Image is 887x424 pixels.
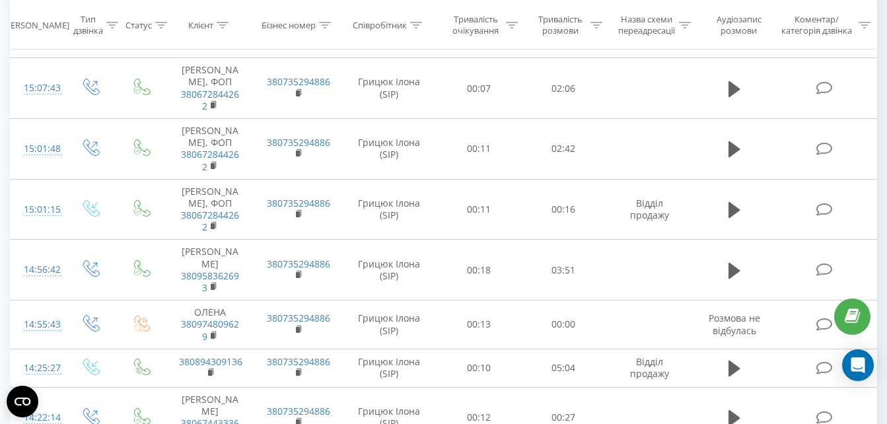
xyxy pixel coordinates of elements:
[437,300,521,349] td: 00:13
[353,19,407,30] div: Співробітник
[267,75,330,88] a: 380735294886
[181,269,239,294] a: 380958362693
[778,14,855,36] div: Коментар/категорія дзвінка
[342,240,437,300] td: Грицюк Ілона (SIP)
[521,179,606,240] td: 00:16
[521,300,606,349] td: 00:00
[437,179,521,240] td: 00:11
[181,148,239,172] a: 380672844262
[7,386,38,417] button: Open CMP widget
[24,136,51,162] div: 15:01:48
[437,58,521,119] td: 00:07
[73,14,103,36] div: Тип дзвінка
[24,312,51,337] div: 14:55:43
[521,118,606,179] td: 02:42
[3,19,69,30] div: [PERSON_NAME]
[166,118,254,179] td: [PERSON_NAME], ФОП
[437,349,521,387] td: 00:10
[709,312,760,336] span: Розмова не відбулась
[181,88,239,112] a: 380672844262
[267,312,330,324] a: 380735294886
[342,179,437,240] td: Грицюк Ілона (SIP)
[342,118,437,179] td: Грицюк Ілона (SIP)
[24,197,51,223] div: 15:01:15
[521,58,606,119] td: 02:06
[342,58,437,119] td: Грицюк Ілона (SIP)
[179,355,242,368] a: 380894309136
[521,349,606,387] td: 05:04
[842,349,874,381] div: Open Intercom Messenger
[24,75,51,101] div: 15:07:43
[267,136,330,149] a: 380735294886
[181,209,239,233] a: 380672844262
[267,355,330,368] a: 380735294886
[342,300,437,349] td: Грицюк Ілона (SIP)
[521,240,606,300] td: 03:51
[533,14,587,36] div: Тривалість розмови
[166,179,254,240] td: [PERSON_NAME], ФОП
[437,240,521,300] td: 00:18
[181,318,239,342] a: 380974809629
[24,355,51,381] div: 14:25:27
[706,14,772,36] div: Аудіозапис розмови
[342,349,437,387] td: Грицюк Ілона (SIP)
[267,405,330,417] a: 380735294886
[166,240,254,300] td: [PERSON_NAME]
[166,58,254,119] td: [PERSON_NAME], ФОП
[267,258,330,270] a: 380735294886
[125,19,152,30] div: Статус
[437,118,521,179] td: 00:11
[166,300,254,349] td: ОЛЕНА
[188,19,213,30] div: Клієнт
[606,179,693,240] td: Відділ продажу
[267,197,330,209] a: 380735294886
[448,14,503,36] div: Тривалість очікування
[606,349,693,387] td: Відділ продажу
[24,257,51,283] div: 14:56:42
[618,14,675,36] div: Назва схеми переадресації
[262,19,316,30] div: Бізнес номер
